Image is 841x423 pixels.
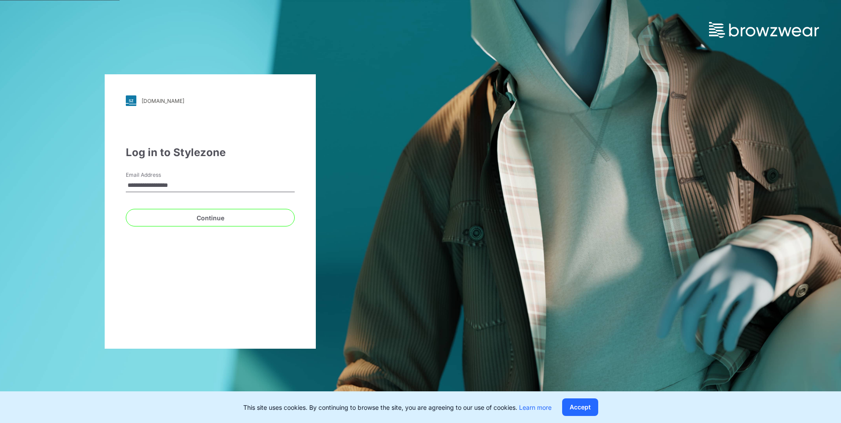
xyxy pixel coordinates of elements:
img: svg+xml;base64,PHN2ZyB3aWR0aD0iMjgiIGhlaWdodD0iMjgiIHZpZXdCb3g9IjAgMCAyOCAyOCIgZmlsbD0ibm9uZSIgeG... [126,95,136,106]
button: Accept [562,398,598,416]
a: [DOMAIN_NAME] [126,95,295,106]
label: Email Address [126,171,187,179]
div: Log in to Stylezone [126,145,295,160]
button: Continue [126,209,295,226]
p: This site uses cookies. By continuing to browse the site, you are agreeing to our use of cookies. [243,403,552,412]
a: Learn more [519,404,552,411]
div: [DOMAIN_NAME] [142,98,184,104]
img: browzwear-logo.73288ffb.svg [709,22,819,38]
